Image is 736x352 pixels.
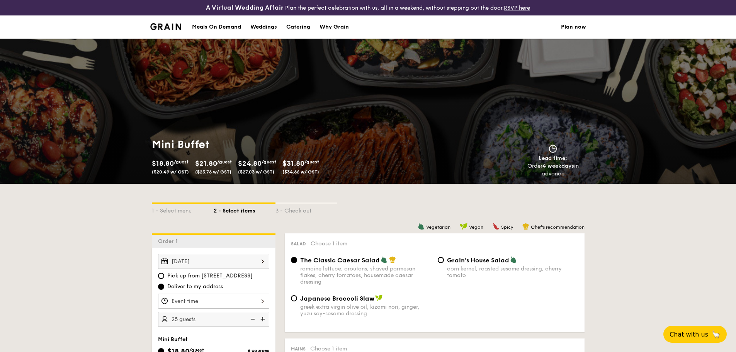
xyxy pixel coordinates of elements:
img: icon-spicy.37a8142b.svg [493,223,500,230]
span: /guest [262,159,276,165]
span: ($27.03 w/ GST) [238,169,274,175]
div: Meals On Demand [192,15,241,39]
img: icon-vegetarian.fe4039eb.svg [510,256,517,263]
img: icon-vegan.f8ff3823.svg [460,223,467,230]
div: Catering [286,15,310,39]
div: Why Grain [320,15,349,39]
input: The Classic Caesar Saladromaine lettuce, croutons, shaved parmesan flakes, cherry tomatoes, house... [291,257,297,263]
div: 1 - Select menu [152,204,214,215]
span: Choose 1 item [311,240,347,247]
h1: Mini Buffet [152,138,365,151]
input: Event date [158,254,269,269]
a: RSVP here [504,5,530,11]
a: Meals On Demand [187,15,246,39]
span: Vegetarian [426,224,450,230]
span: 🦙 [711,330,721,339]
div: 3 - Check out [275,204,337,215]
span: ($23.76 w/ GST) [195,169,231,175]
span: Mains [291,346,306,352]
span: Lead time: [539,155,567,162]
input: Grain's House Saladcorn kernel, roasted sesame dressing, cherry tomato [438,257,444,263]
span: Vegan [469,224,483,230]
span: $21.80 [195,159,217,168]
div: Order in advance [518,162,588,178]
img: icon-vegan.f8ff3823.svg [375,294,383,301]
span: Salad [291,241,306,247]
a: Logotype [150,23,182,30]
img: icon-clock.2db775ea.svg [547,145,559,153]
span: Spicy [501,224,513,230]
h4: A Virtual Wedding Affair [206,3,284,12]
span: Grain's House Salad [447,257,509,264]
div: Weddings [250,15,277,39]
div: 2 - Select items [214,204,275,215]
input: Deliver to my address [158,284,164,290]
img: icon-vegetarian.fe4039eb.svg [381,256,388,263]
span: Chat with us [670,331,708,338]
input: Number of guests [158,312,269,327]
span: Mini Buffet [158,336,188,343]
span: The Classic Caesar Salad [300,257,380,264]
input: Event time [158,294,269,309]
span: ($34.66 w/ GST) [282,169,319,175]
img: Grain [150,23,182,30]
span: Deliver to my address [167,283,223,291]
span: $24.80 [238,159,262,168]
span: ($20.49 w/ GST) [152,169,189,175]
img: icon-chef-hat.a58ddaea.svg [522,223,529,230]
span: /guest [304,159,319,165]
span: Chef's recommendation [531,224,585,230]
img: icon-reduce.1d2dbef1.svg [246,312,258,326]
div: corn kernel, roasted sesame dressing, cherry tomato [447,265,578,279]
a: Catering [282,15,315,39]
strong: 4 weekdays [542,163,574,169]
span: Choose 1 item [310,345,347,352]
a: Weddings [246,15,282,39]
span: Pick up from [STREET_ADDRESS] [167,272,253,280]
span: /guest [217,159,232,165]
img: icon-chef-hat.a58ddaea.svg [389,256,396,263]
span: $31.80 [282,159,304,168]
div: romaine lettuce, croutons, shaved parmesan flakes, cherry tomatoes, housemade caesar dressing [300,265,432,285]
img: icon-add.58712e84.svg [258,312,269,326]
span: $18.80 [152,159,174,168]
div: greek extra virgin olive oil, kizami nori, ginger, yuzu soy-sesame dressing [300,304,432,317]
span: Japanese Broccoli Slaw [300,295,374,302]
span: /guest [174,159,189,165]
a: Why Grain [315,15,354,39]
span: Order 1 [158,238,181,245]
input: Pick up from [STREET_ADDRESS] [158,273,164,279]
img: icon-vegetarian.fe4039eb.svg [418,223,425,230]
input: Japanese Broccoli Slawgreek extra virgin olive oil, kizami nori, ginger, yuzu soy-sesame dressing [291,295,297,301]
div: Plan the perfect celebration with us, all in a weekend, without stepping out the door. [146,3,591,12]
button: Chat with us🦙 [663,326,727,343]
a: Plan now [561,15,586,39]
